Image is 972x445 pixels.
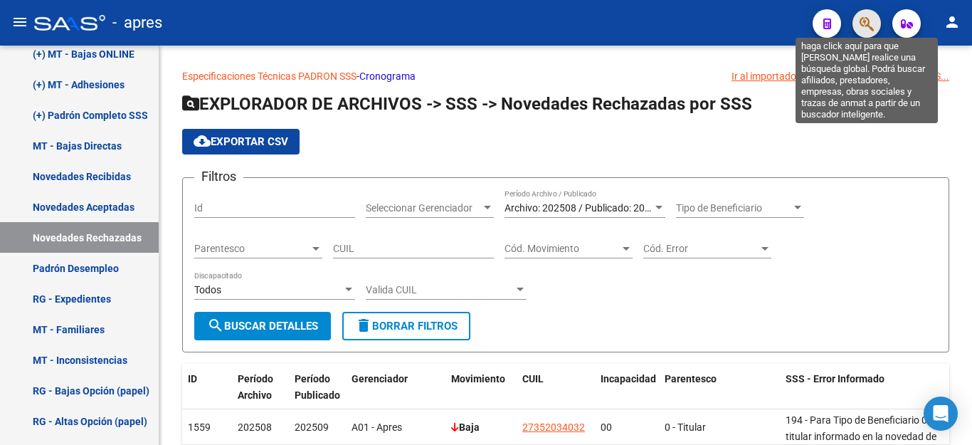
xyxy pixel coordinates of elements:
strong: Baja [451,422,480,433]
span: Cód. Error [643,243,759,255]
span: Período Archivo [238,373,273,401]
span: Valida CUIL [366,284,514,296]
span: CUIL [522,373,544,384]
mat-icon: person [944,14,961,31]
span: 1559 [188,422,211,433]
span: Buscar Detalles [207,320,318,333]
datatable-header-cell: Período Archivo [232,364,289,411]
mat-icon: delete [355,317,372,334]
datatable-header-cell: ID [182,364,232,411]
span: - apres [112,7,162,38]
span: Tipo de Beneficiario [676,202,791,214]
h3: Filtros [194,167,243,187]
datatable-header-cell: Gerenciador [346,364,445,411]
span: Seleccionar Gerenciador [366,202,481,214]
button: Buscar Detalles [194,312,331,340]
datatable-header-cell: Parentesco [659,364,780,411]
datatable-header-cell: Período Publicado [289,364,346,411]
span: Parentesco [665,373,717,384]
button: Borrar Filtros [342,312,470,340]
datatable-header-cell: SSS - Error Informado [780,364,958,411]
datatable-header-cell: Incapacidad [595,364,659,411]
span: Movimiento [451,373,505,384]
span: 202508 [238,422,272,433]
span: Parentesco [194,243,310,255]
span: Borrar Filtros [355,320,458,333]
a: Cronograma [359,70,416,82]
span: EXPLORADOR DE ARCHIVOS -> SSS -> Novedades Rechazadas por SSS [182,94,752,114]
div: 00 [601,419,653,436]
span: Gerenciador [352,373,408,384]
datatable-header-cell: Movimiento [445,364,517,411]
a: Especificaciones Técnicas PADRON SSS [182,70,356,82]
p: - [182,68,949,84]
div: Ir al importador de Novedades Rechazadas SSS... [731,68,949,84]
span: ID [188,373,197,384]
span: Archivo: 202508 / Publicado: 202509 [505,202,667,214]
div: Open Intercom Messenger [924,397,958,431]
datatable-header-cell: CUIL [517,364,595,411]
span: Período Publicado [295,373,340,401]
span: 202509 [295,422,329,433]
span: Incapacidad [601,373,656,384]
mat-icon: search [207,317,224,334]
span: Exportar CSV [194,135,288,148]
span: SSS - Error Informado [786,373,884,384]
span: Cód. Movimiento [505,243,620,255]
span: 0 - Titular [665,422,706,433]
mat-icon: cloud_download [194,132,211,150]
span: Todos [194,284,221,295]
span: 27352034032 [522,422,585,433]
span: A01 - Apres [352,422,402,433]
button: Exportar CSV [182,129,300,155]
mat-icon: menu [11,14,28,31]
